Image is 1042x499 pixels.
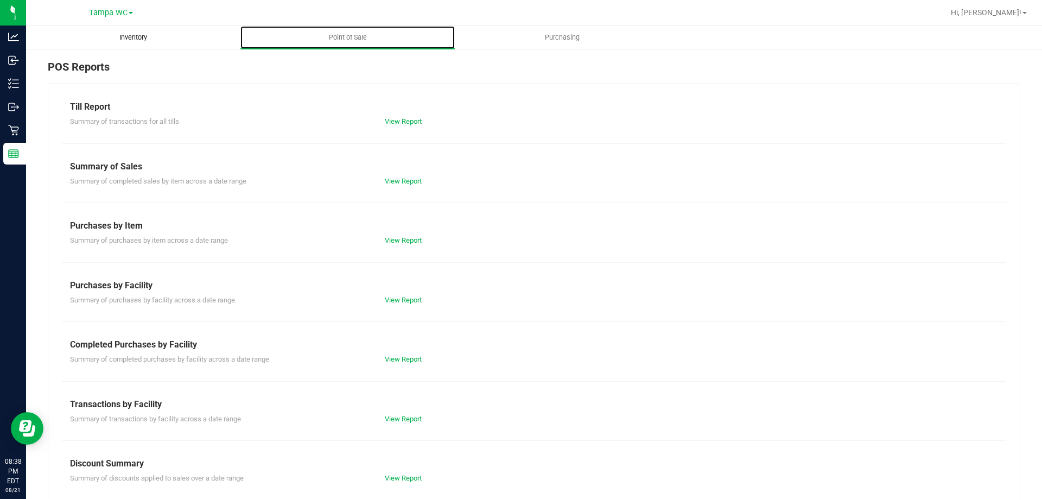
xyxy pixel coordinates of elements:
div: Purchases by Item [70,219,998,232]
div: Summary of Sales [70,160,998,173]
iframe: Resource center [11,412,43,445]
span: Summary of discounts applied to sales over a date range [70,474,244,482]
p: 08/21 [5,486,21,494]
p: 08:38 PM EDT [5,457,21,486]
div: Completed Purchases by Facility [70,338,998,351]
span: Summary of completed purchases by facility across a date range [70,355,269,363]
div: Till Report [70,100,998,113]
inline-svg: Inventory [8,78,19,89]
span: Hi, [PERSON_NAME]! [951,8,1021,17]
span: Summary of transactions for all tills [70,117,179,125]
a: Purchasing [455,26,669,49]
inline-svg: Retail [8,125,19,136]
span: Purchasing [530,33,594,42]
span: Summary of purchases by item across a date range [70,236,228,244]
a: View Report [385,355,422,363]
div: POS Reports [48,59,1020,84]
span: Tampa WC [89,8,128,17]
span: Inventory [105,33,162,42]
inline-svg: Inbound [8,55,19,66]
div: Transactions by Facility [70,398,998,411]
div: Purchases by Facility [70,279,998,292]
span: Point of Sale [314,33,382,42]
span: Summary of transactions by facility across a date range [70,415,241,423]
a: View Report [385,474,422,482]
inline-svg: Outbound [8,102,19,112]
a: View Report [385,296,422,304]
span: Summary of purchases by facility across a date range [70,296,235,304]
inline-svg: Analytics [8,31,19,42]
a: Inventory [26,26,240,49]
a: Point of Sale [240,26,455,49]
a: View Report [385,177,422,185]
span: Summary of completed sales by item across a date range [70,177,246,185]
div: Discount Summary [70,457,998,470]
inline-svg: Reports [8,148,19,159]
a: View Report [385,236,422,244]
a: View Report [385,117,422,125]
a: View Report [385,415,422,423]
